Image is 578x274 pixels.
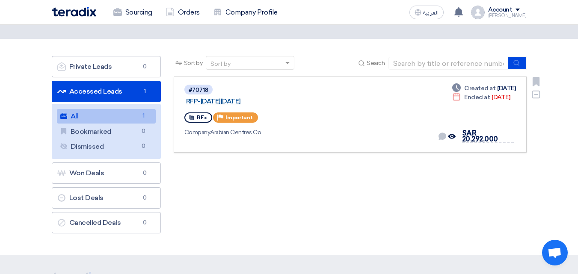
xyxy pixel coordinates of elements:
span: Sort by [184,59,203,68]
div: [DATE] [452,84,516,93]
div: Sort by [210,59,231,68]
span: SAR 20,292,000 [462,129,498,143]
span: RFx [197,115,207,121]
span: 0 [139,142,149,151]
a: Bookmarked [57,124,156,139]
img: Teradix logo [52,7,96,17]
span: Company [184,129,210,136]
div: [PERSON_NAME] [488,13,527,18]
button: العربية [409,6,444,19]
a: Cancelled Deals0 [52,212,161,233]
span: 0 [140,169,150,177]
a: All [57,109,156,124]
span: 1 [140,87,150,96]
a: Lost Deals0 [52,187,161,209]
span: Created at [464,84,495,93]
input: Search by title or reference number [388,57,508,70]
img: profile_test.png [471,6,485,19]
span: Ended at [464,93,490,102]
a: Won Deals0 [52,162,161,184]
div: Arabian Centres Co. [184,128,431,137]
div: #70718 [189,87,208,93]
a: Dismissed [57,139,156,154]
div: [DATE] [452,93,510,102]
span: 1 [139,112,149,121]
a: Sourcing [107,3,159,22]
span: 0 [140,194,150,202]
div: Open chat [542,240,568,265]
a: RFP-[DATE][DATE] [186,97,400,105]
span: 0 [140,62,150,71]
span: Important [225,115,253,121]
span: Search [367,59,385,68]
span: 0 [140,218,150,227]
div: Account [488,6,513,14]
a: Accessed Leads1 [52,81,161,102]
a: Company Profile [207,3,285,22]
a: Orders [159,3,207,22]
span: العربية [423,10,439,16]
span: 0 [139,127,149,136]
a: Private Leads0 [52,56,161,77]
